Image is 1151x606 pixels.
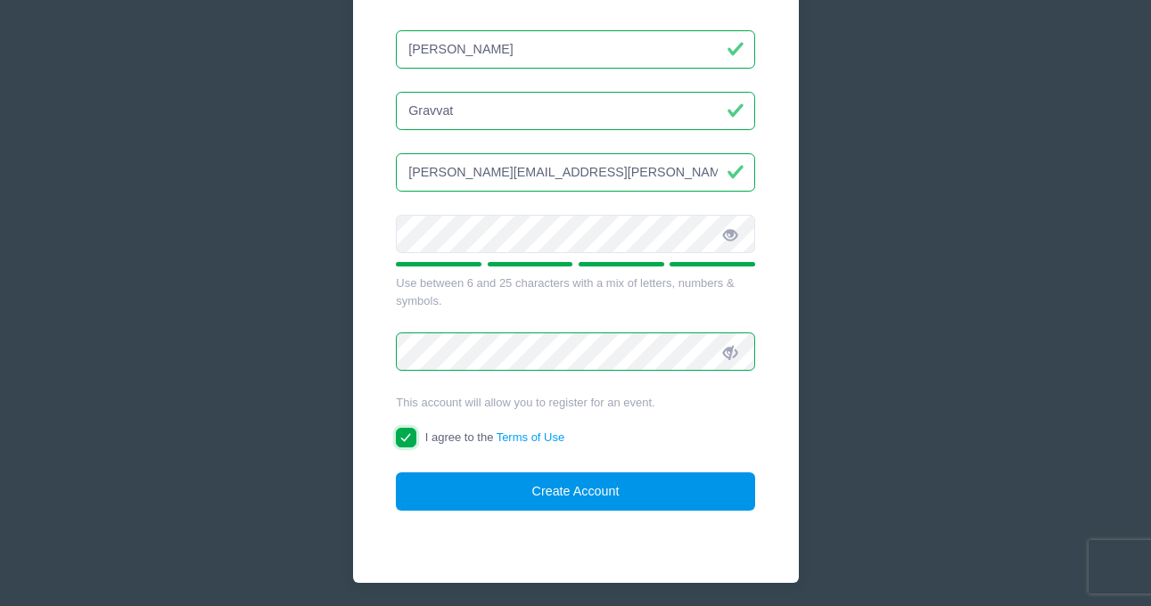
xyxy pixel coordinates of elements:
input: Email [396,153,755,192]
div: Use between 6 and 25 characters with a mix of letters, numbers & symbols. [396,274,755,309]
input: I agree to theTerms of Use [396,428,416,448]
input: Last Name [396,92,755,130]
span: I agree to the [425,430,564,444]
input: First Name [396,30,755,69]
button: Create Account [396,472,755,511]
div: This account will allow you to register for an event. [396,394,755,412]
a: Terms of Use [497,430,565,444]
